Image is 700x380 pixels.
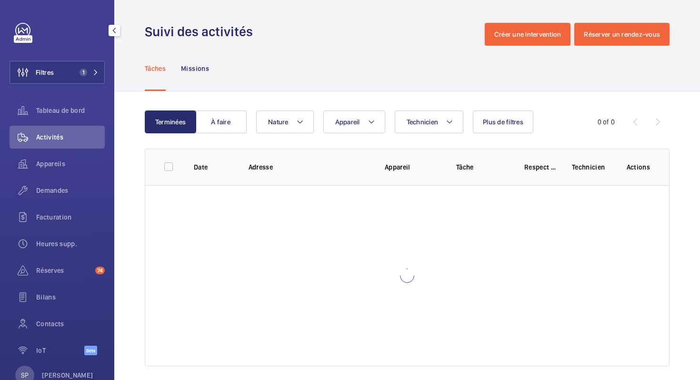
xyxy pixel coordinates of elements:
[574,23,670,46] button: Réserver un rendez-vous
[473,110,533,133] button: Plus de filtres
[598,117,615,127] div: 0 of 0
[145,64,166,73] p: Tâches
[36,106,105,115] span: Tableau de bord
[335,118,360,126] span: Appareil
[524,162,557,172] p: Respect délai
[385,162,441,172] p: Appareil
[21,370,29,380] p: SP
[256,110,314,133] button: Nature
[36,266,91,275] span: Réserves
[483,118,523,126] span: Plus de filtres
[36,159,105,169] span: Appareils
[181,64,209,73] p: Missions
[145,110,196,133] button: Terminées
[36,132,105,142] span: Activités
[249,162,370,172] p: Adresse
[95,267,105,274] span: 74
[36,346,84,355] span: IoT
[485,23,571,46] button: Créer une intervention
[572,162,611,172] p: Technicien
[10,61,105,84] button: Filtres1
[36,186,105,195] span: Demandes
[36,319,105,329] span: Contacts
[627,162,650,172] p: Actions
[195,110,247,133] button: À faire
[36,292,105,302] span: Bilans
[395,110,464,133] button: Technicien
[80,69,87,76] span: 1
[194,162,233,172] p: Date
[268,118,289,126] span: Nature
[36,239,105,249] span: Heures supp.
[323,110,385,133] button: Appareil
[84,346,97,355] span: Beta
[456,162,509,172] p: Tâche
[36,212,105,222] span: Facturation
[36,68,54,77] span: Filtres
[407,118,439,126] span: Technicien
[42,370,93,380] p: [PERSON_NAME]
[145,23,259,40] h1: Suivi des activités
